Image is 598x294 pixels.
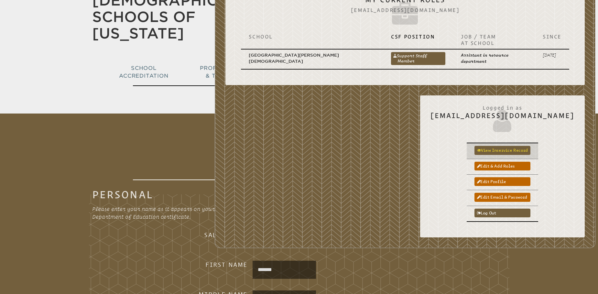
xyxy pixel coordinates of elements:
span: Logged in as [430,101,574,112]
a: Edit email & password [474,193,530,201]
p: Assistant in resource department [461,52,527,65]
p: School [249,33,375,40]
p: Since [543,33,561,40]
a: Edit profile [474,177,530,186]
h2: [EMAIL_ADDRESS][DOMAIN_NAME] [430,101,574,134]
span: School Accreditation [119,65,168,79]
h3: Salutation [144,231,247,239]
p: [GEOGRAPHIC_DATA][PERSON_NAME][DEMOGRAPHIC_DATA] [249,52,375,65]
a: Log out [474,209,530,217]
span: Professional Development & Teacher Certification [200,65,294,79]
p: Job / Team at School [461,33,527,46]
h3: First Name [144,261,247,268]
a: Support Staff Member [391,52,445,65]
h1: Edit Profile [133,116,465,180]
p: CSF Position [391,33,445,40]
legend: Personal [92,191,154,198]
a: Edit & add roles [474,162,530,170]
a: View inservice record [474,146,530,155]
p: Please enter your name as it appears on your Department of Education certificate. [92,205,224,221]
p: [DATE] [543,52,561,58]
